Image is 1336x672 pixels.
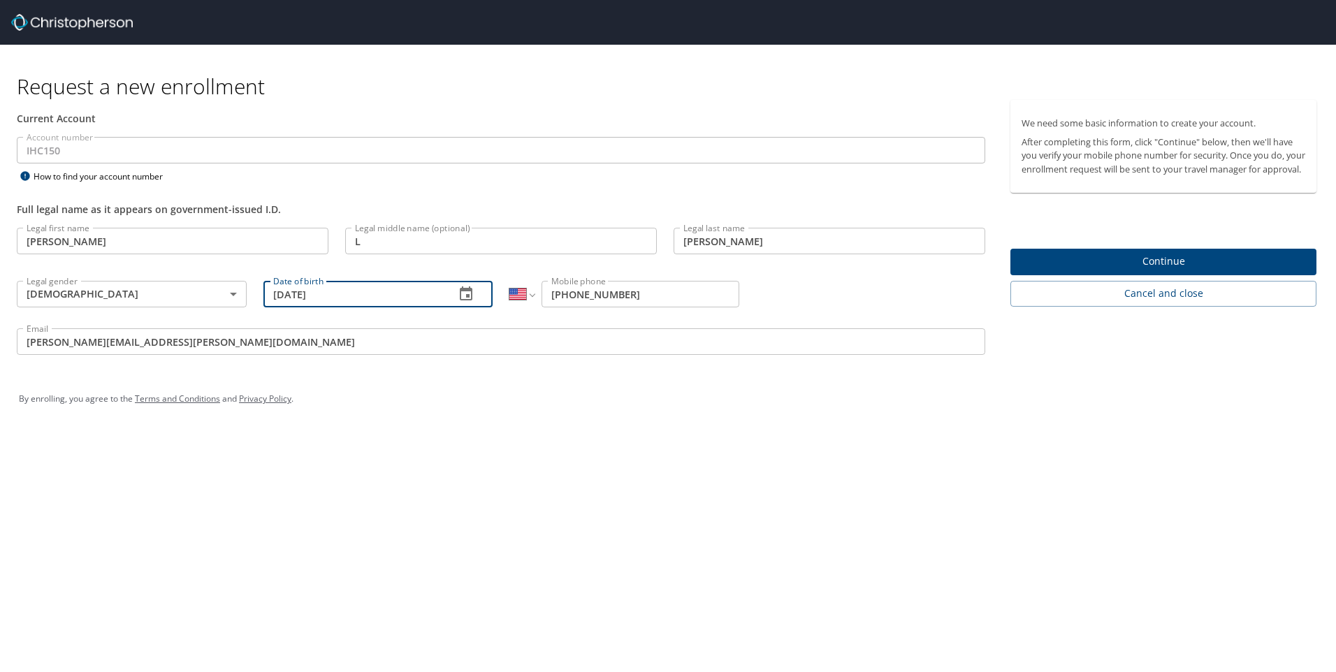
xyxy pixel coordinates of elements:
button: Cancel and close [1010,281,1316,307]
span: Cancel and close [1022,285,1305,302]
h1: Request a new enrollment [17,73,1328,100]
div: By enrolling, you agree to the and . [19,381,1317,416]
div: Full legal name as it appears on government-issued I.D. [17,202,985,217]
p: After completing this form, click "Continue" below, then we'll have you verify your mobile phone ... [1022,136,1305,176]
div: [DEMOGRAPHIC_DATA] [17,281,247,307]
p: We need some basic information to create your account. [1022,117,1305,130]
div: How to find your account number [17,168,191,185]
input: Enter phone number [542,281,739,307]
div: Current Account [17,111,985,126]
input: MM/DD/YYYY [263,281,444,307]
img: cbt logo [11,14,133,31]
button: Continue [1010,249,1316,276]
span: Continue [1022,253,1305,270]
a: Terms and Conditions [135,393,220,404]
a: Privacy Policy [239,393,291,404]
